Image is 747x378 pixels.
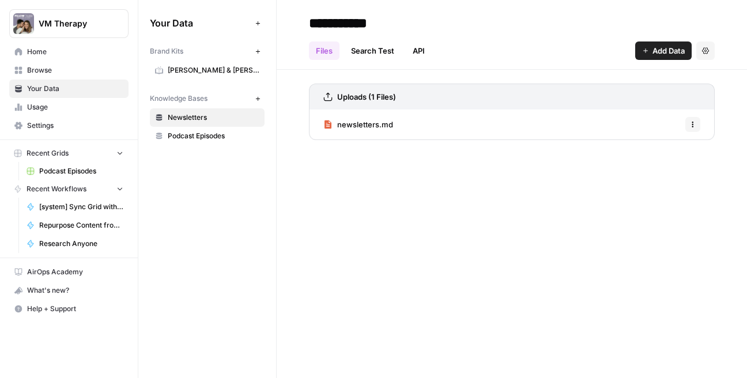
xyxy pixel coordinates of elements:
span: Settings [27,120,123,131]
a: Newsletters [150,108,265,127]
button: Add Data [635,41,692,60]
button: Help + Support [9,300,129,318]
span: [PERSON_NAME] & [PERSON_NAME] [168,65,259,75]
button: Recent Grids [9,145,129,162]
a: Search Test [344,41,401,60]
a: Your Data [9,80,129,98]
span: Your Data [150,16,251,30]
span: Usage [27,102,123,112]
span: Recent Grids [27,148,69,158]
a: Podcast Episodes [21,162,129,180]
button: Workspace: VM Therapy [9,9,129,38]
span: Research Anyone [39,239,123,249]
span: Podcast Episodes [39,166,123,176]
a: [system] Sync Grid with Episodes [21,198,129,216]
a: AirOps Academy [9,263,129,281]
a: Files [309,41,339,60]
div: What's new? [10,282,128,299]
span: Newsletters [168,112,259,123]
a: Home [9,43,129,61]
span: Home [27,47,123,57]
a: newsletters.md [323,109,393,139]
button: Recent Workflows [9,180,129,198]
a: Repurpose Content from Audio (Split Audio) [21,216,129,235]
a: Settings [9,116,129,135]
span: [system] Sync Grid with Episodes [39,202,123,212]
a: API [406,41,432,60]
a: Usage [9,98,129,116]
span: Recent Workflows [27,184,86,194]
span: AirOps Academy [27,267,123,277]
a: [PERSON_NAME] & [PERSON_NAME] [150,61,265,80]
span: Add Data [652,45,685,56]
a: Uploads (1 Files) [323,84,396,109]
span: Brand Kits [150,46,183,56]
span: Your Data [27,84,123,94]
span: Help + Support [27,304,123,314]
span: newsletters.md [337,119,393,130]
span: Browse [27,65,123,75]
a: Research Anyone [21,235,129,253]
button: What's new? [9,281,129,300]
a: Podcast Episodes [150,127,265,145]
span: Podcast Episodes [168,131,259,141]
h3: Uploads (1 Files) [337,91,396,103]
span: Repurpose Content from Audio (Split Audio) [39,220,123,230]
span: VM Therapy [39,18,108,29]
img: VM Therapy Logo [13,13,34,34]
a: Browse [9,61,129,80]
span: Knowledge Bases [150,93,207,104]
